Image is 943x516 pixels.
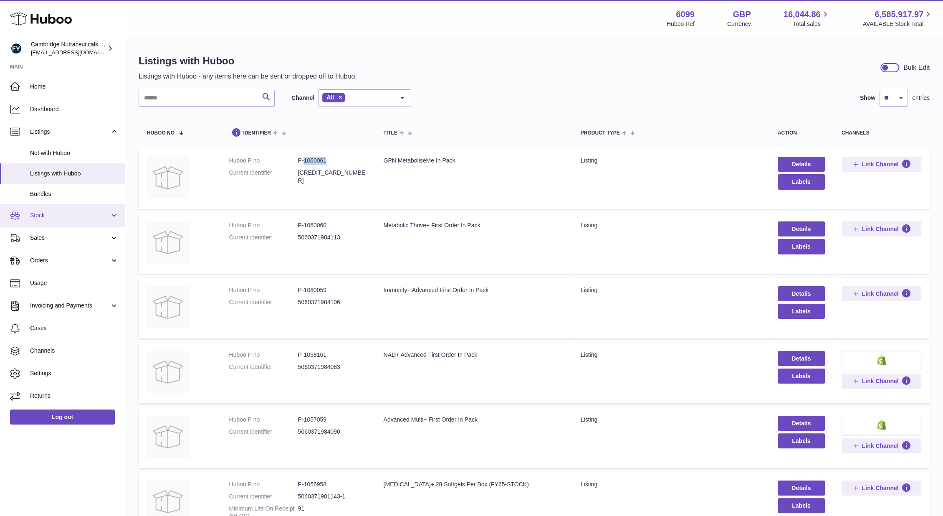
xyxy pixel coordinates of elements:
span: Link Channel [862,290,898,297]
h1: Listings with Huboo [139,54,357,68]
span: Returns [30,392,119,400]
span: Settings [30,369,119,377]
div: listing [581,157,761,165]
dd: P-1060059 [298,286,367,294]
div: NAD+ Advanced First Order In Pack [383,351,564,359]
button: Labels [778,304,825,319]
dt: Huboo P no [229,286,298,294]
span: Stock [30,211,110,219]
div: Metabolic Thrive+ First Order In Pack [383,221,564,229]
div: listing [581,286,761,294]
a: Details [778,351,825,366]
button: Link Channel [842,286,921,301]
span: Total sales [793,20,830,28]
dt: Current identifier [229,428,298,436]
button: Labels [778,369,825,384]
dd: 5060371984113 [298,234,367,241]
span: All [326,94,334,101]
span: entries [912,94,930,102]
a: 6,585,917.97 AVAILABLE Stock Total [862,9,933,28]
div: Advanced Multi+ First Order In Pack [383,416,564,424]
div: channels [842,130,921,136]
div: GPN MetaboliseMe In Pack [383,157,564,165]
span: [EMAIL_ADDRESS][DOMAIN_NAME] [31,49,123,56]
div: Cambridge Nutraceuticals Ltd [31,41,106,56]
div: action [778,130,825,136]
dt: Current identifier [229,493,298,501]
dt: Current identifier [229,298,298,306]
dt: Current identifier [229,363,298,371]
button: Labels [778,498,825,513]
span: Listings [30,128,110,136]
span: Product Type [581,130,620,136]
label: Channel [291,94,314,102]
dt: Current identifier [229,234,298,241]
dt: Current identifier [229,169,298,185]
div: Immunity+ Advanced First Order In Pack [383,286,564,294]
dd: P-1060061 [298,157,367,165]
button: Labels [778,239,825,254]
span: Listings with Huboo [30,170,119,178]
div: listing [581,221,761,229]
dt: Huboo P no [229,480,298,488]
a: Details [778,480,825,496]
a: Log out [10,409,115,424]
img: huboo@camnutra.com [10,42,23,55]
div: listing [581,351,761,359]
button: Link Channel [842,480,921,496]
dd: P-1060060 [298,221,367,229]
button: Link Channel [842,438,921,453]
div: Currency [727,20,751,28]
span: Dashboard [30,105,119,113]
dt: Huboo P no [229,351,298,359]
dd: 5060371984083 [298,363,367,371]
span: Cases [30,324,119,332]
span: Orders [30,257,110,264]
dd: 5060371984106 [298,298,367,306]
span: Bundles [30,190,119,198]
dd: P-1058161 [298,351,367,359]
span: Link Channel [862,484,898,492]
button: Link Channel [842,221,921,236]
div: listing [581,416,761,424]
span: Link Channel [862,442,898,450]
span: identifier [243,130,271,136]
button: Link Channel [842,157,921,172]
span: title [383,130,397,136]
a: 16,044.86 Total sales [783,9,830,28]
strong: 6099 [676,9,695,20]
span: Not with Huboo [30,149,119,157]
span: Link Channel [862,160,898,168]
dd: 5060371981143-1 [298,493,367,501]
p: Listings with Huboo - any items here can be sent or dropped off to Huboo. [139,72,357,81]
span: Link Channel [862,225,898,233]
div: listing [581,480,761,488]
dd: P-1056958 [298,480,367,488]
a: Details [778,157,825,172]
span: Home [30,83,119,91]
div: Bulk Edit [903,63,930,72]
span: 6,585,917.97 [875,9,923,20]
label: Show [860,94,875,102]
img: GPN MetaboliseMe In Pack [147,157,189,198]
a: Details [778,416,825,431]
dt: Huboo P no [229,416,298,424]
span: Huboo no [147,130,174,136]
dd: P-1057059 [298,416,367,424]
img: Advanced Multi+ First Order In Pack [147,416,189,458]
span: Link Channel [862,377,898,385]
a: Details [778,286,825,301]
button: Labels [778,433,825,448]
dt: Huboo P no [229,157,298,165]
dd: [CREDIT_CARD_NUMBER] [298,169,367,185]
dt: Huboo P no [229,221,298,229]
a: Details [778,221,825,236]
img: NAD+ Advanced First Order In Pack [147,351,189,393]
button: Labels [778,174,825,189]
img: shopify-small.png [877,355,886,365]
dd: 5060371984090 [298,428,367,436]
span: AVAILABLE Stock Total [862,20,933,28]
button: Link Channel [842,374,921,389]
span: Sales [30,234,110,242]
img: Metabolic Thrive+ First Order In Pack [147,221,189,263]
